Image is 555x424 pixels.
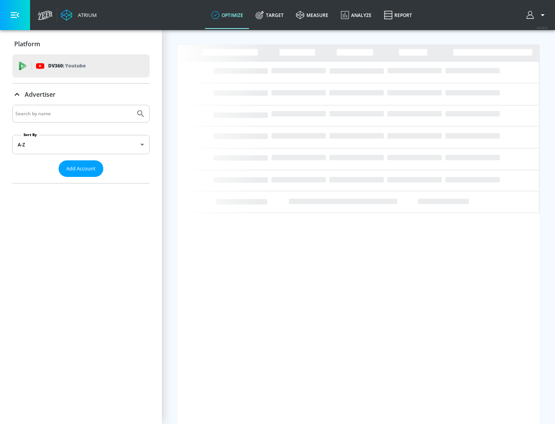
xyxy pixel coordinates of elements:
[378,1,418,29] a: Report
[12,54,150,77] div: DV360: Youtube
[12,135,150,154] div: A-Z
[66,164,96,173] span: Add Account
[61,9,97,21] a: Atrium
[75,12,97,19] div: Atrium
[22,132,39,137] label: Sort By
[65,62,86,70] p: Youtube
[536,25,547,30] span: v 4.24.0
[48,62,86,70] p: DV360:
[205,1,249,29] a: optimize
[335,1,378,29] a: Analyze
[59,160,103,177] button: Add Account
[12,84,150,105] div: Advertiser
[14,40,40,48] p: Platform
[15,109,132,119] input: Search by name
[12,177,150,183] nav: list of Advertiser
[12,105,150,183] div: Advertiser
[290,1,335,29] a: measure
[12,33,150,55] div: Platform
[249,1,290,29] a: Target
[25,90,55,99] p: Advertiser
